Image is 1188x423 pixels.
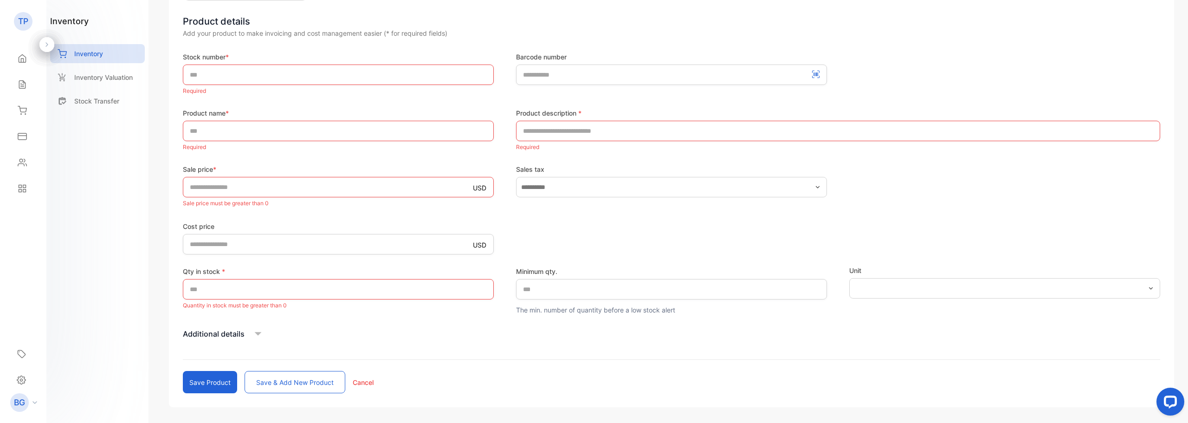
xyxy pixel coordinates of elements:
label: Product description [516,108,1160,118]
p: Additional details [183,328,245,339]
label: Qty in stock [183,267,494,276]
label: Product name [183,108,494,118]
label: Cost price [183,221,494,231]
label: Sales tax [516,164,827,174]
p: Required [183,141,494,153]
p: Inventory [74,49,103,59]
a: Inventory Valuation [50,68,145,87]
h1: inventory [50,15,89,27]
div: Add your product to make invoicing and cost management easier (* for required fields) [183,28,1160,38]
p: Sale price must be greater than 0 [183,197,494,209]
label: Minimum qty. [516,267,827,276]
label: Sale price [183,164,494,174]
p: USD [473,183,486,193]
p: Inventory Valuation [74,72,133,82]
label: Unit [849,266,1160,275]
label: Barcode number [516,52,827,62]
p: The min. number of quantity before a low stock alert [516,305,827,315]
div: Product details [183,14,1160,28]
p: Required [516,141,1160,153]
p: Cancel [353,377,374,387]
a: Stock Transfer [50,91,145,111]
button: Save product [183,371,237,393]
p: Required [183,85,494,97]
p: USD [473,240,486,250]
label: Stock number [183,52,494,62]
p: BG [14,397,25,409]
button: Save & add new product [245,371,345,393]
p: Quantity in stock must be greater than 0 [183,299,494,312]
iframe: LiveChat chat widget [1149,384,1188,423]
a: Inventory [50,44,145,63]
p: Stock Transfer [74,96,119,106]
p: TP [18,15,28,27]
